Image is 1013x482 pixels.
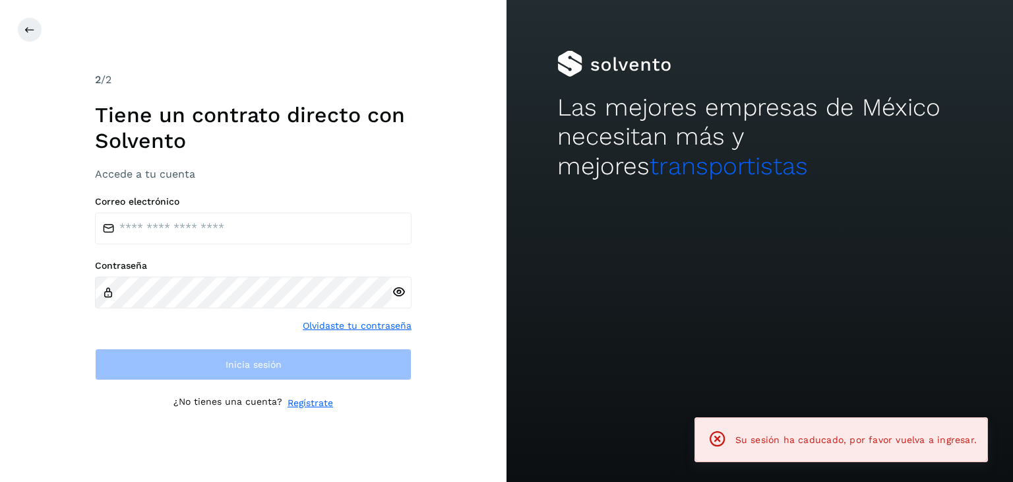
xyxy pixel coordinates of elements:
span: 2 [95,73,101,86]
label: Contraseña [95,260,412,271]
h1: Tiene un contrato directo con Solvento [95,102,412,153]
div: /2 [95,72,412,88]
a: Regístrate [288,396,333,410]
h3: Accede a tu cuenta [95,168,412,180]
span: Su sesión ha caducado, por favor vuelva a ingresar. [735,434,977,445]
label: Correo electrónico [95,196,412,207]
button: Inicia sesión [95,349,412,380]
p: ¿No tienes una cuenta? [173,396,282,410]
span: transportistas [650,152,808,180]
a: Olvidaste tu contraseña [303,319,412,333]
h2: Las mejores empresas de México necesitan más y mejores [557,93,962,181]
span: Inicia sesión [226,360,282,369]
